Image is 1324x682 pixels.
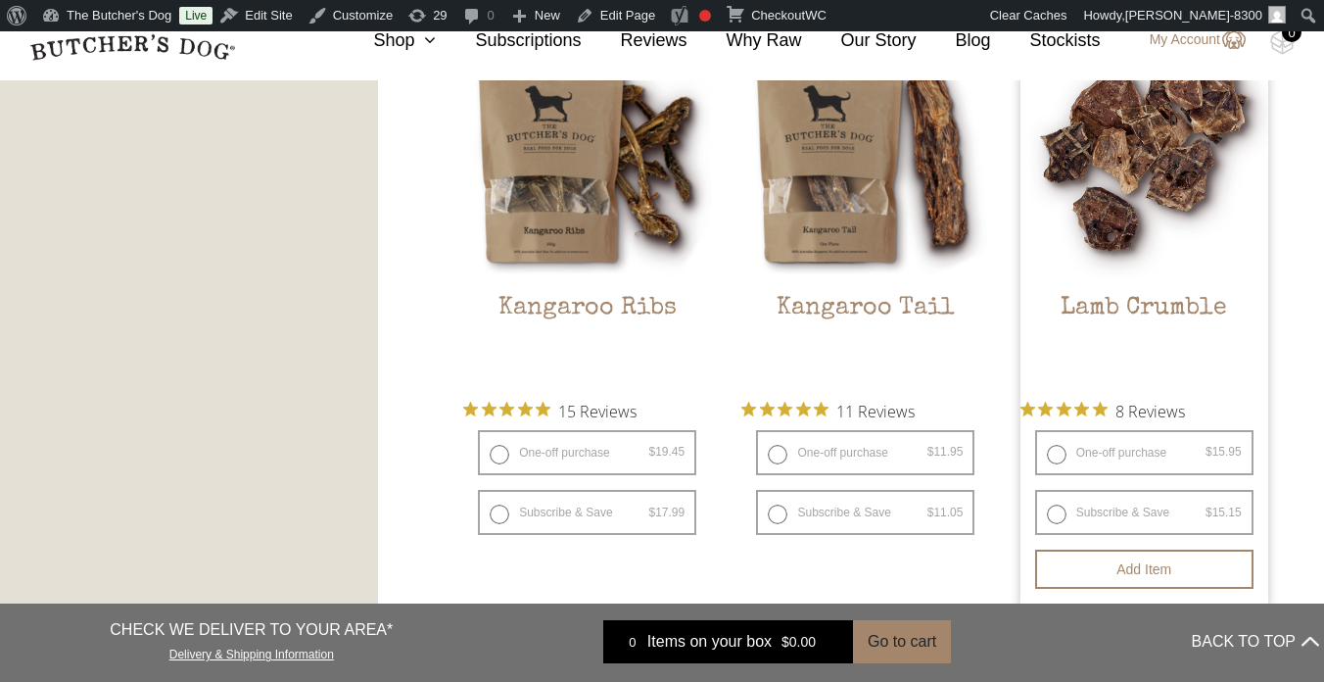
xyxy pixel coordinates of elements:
[1020,294,1268,386] h2: Lamb Crumble
[1206,445,1212,459] span: $
[917,27,991,54] a: Blog
[647,630,772,654] span: Items on your box
[853,620,951,663] button: Go to cart
[1270,29,1295,55] img: TBD_Cart-Empty.png
[1035,550,1253,589] button: Add item
[618,632,647,652] div: 0
[478,430,696,475] label: One-off purchase
[463,30,711,386] a: Kangaroo RibsKangaroo Ribs
[463,294,711,386] h2: Kangaroo Ribs
[741,396,915,425] button: Rated 5 out of 5 stars from 11 reviews. Jump to reviews.
[927,506,934,519] span: $
[463,396,637,425] button: Rated 4.9 out of 5 stars from 15 reviews. Jump to reviews.
[603,620,853,663] a: 0 Items on your box $0.00
[1125,8,1262,23] span: [PERSON_NAME]-8300
[1206,445,1242,459] bdi: 15.95
[1035,430,1253,475] label: One-off purchase
[648,445,655,459] span: $
[781,634,789,650] span: $
[1020,30,1268,386] a: Lamb Crumble
[741,30,989,386] a: Kangaroo TailKangaroo Tail
[741,294,989,386] h2: Kangaroo Tail
[991,27,1101,54] a: Stockists
[836,396,915,425] span: 11 Reviews
[1035,490,1253,535] label: Subscribe & Save
[648,445,685,459] bdi: 19.45
[169,643,334,661] a: Delivery & Shipping Information
[334,27,436,54] a: Shop
[1130,28,1246,52] a: My Account
[687,27,802,54] a: Why Raw
[110,618,393,642] p: CHECK WE DELIVER TO YOUR AREA*
[781,634,816,650] bdi: 0.00
[463,30,711,278] img: Kangaroo Ribs
[1206,506,1212,519] span: $
[802,27,917,54] a: Our Story
[927,445,934,459] span: $
[478,490,696,535] label: Subscribe & Save
[741,30,989,278] img: Kangaroo Tail
[1020,396,1185,425] button: Rated 4.9 out of 5 stars from 8 reviews. Jump to reviews.
[1115,396,1185,425] span: 8 Reviews
[648,506,685,519] bdi: 17.99
[436,27,581,54] a: Subscriptions
[1282,23,1301,42] div: 0
[927,506,964,519] bdi: 11.05
[756,490,974,535] label: Subscribe & Save
[699,10,711,22] div: Focus keyphrase not set
[1192,618,1319,665] button: BACK TO TOP
[581,27,686,54] a: Reviews
[927,445,964,459] bdi: 11.95
[1206,506,1242,519] bdi: 15.15
[558,396,637,425] span: 15 Reviews
[179,7,213,24] a: Live
[756,430,974,475] label: One-off purchase
[648,506,655,519] span: $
